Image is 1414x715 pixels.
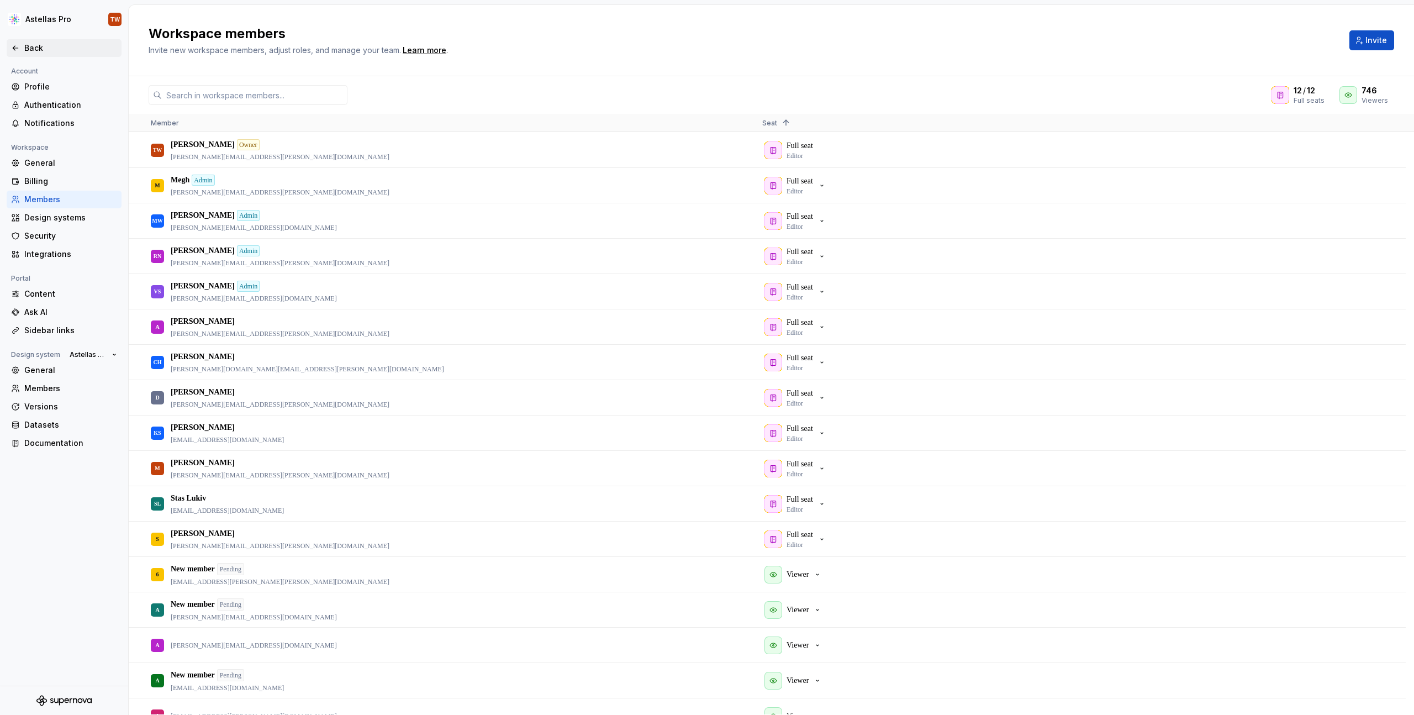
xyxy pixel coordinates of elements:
[787,176,813,187] p: Full seat
[7,114,122,132] a: Notifications
[171,506,284,515] p: [EMAIL_ADDRESS][DOMAIN_NAME]
[787,328,803,337] p: Editor
[24,383,117,394] div: Members
[762,564,826,586] button: Viewer
[237,210,260,221] div: Admin
[171,458,235,469] p: [PERSON_NAME]
[24,249,117,260] div: Integrations
[171,641,337,650] p: [PERSON_NAME][EMAIL_ADDRESS][DOMAIN_NAME]
[171,316,235,327] p: [PERSON_NAME]
[171,294,337,303] p: [PERSON_NAME][EMAIL_ADDRESS][DOMAIN_NAME]
[787,282,813,293] p: Full seat
[237,281,260,292] div: Admin
[7,39,122,57] a: Back
[1365,35,1387,46] span: Invite
[110,15,120,24] div: TW
[171,210,235,221] p: [PERSON_NAME]
[25,14,71,25] div: Astellas Pro
[155,634,159,656] div: A
[171,329,389,338] p: [PERSON_NAME][EMAIL_ADDRESS][PERSON_NAME][DOMAIN_NAME]
[153,139,162,161] div: TW
[762,210,831,232] button: Full seatEditor
[1307,85,1315,96] span: 12
[155,599,159,621] div: A
[787,569,809,580] p: Viewer
[787,364,803,372] p: Editor
[171,541,389,550] p: [PERSON_NAME][EMAIL_ADDRESS][PERSON_NAME][DOMAIN_NAME]
[787,470,803,479] p: Editor
[171,153,389,161] p: [PERSON_NAME][EMAIL_ADDRESS][PERSON_NAME][DOMAIN_NAME]
[171,259,389,267] p: [PERSON_NAME][EMAIL_ADDRESS][PERSON_NAME][DOMAIN_NAME]
[7,154,122,172] a: General
[151,119,179,127] span: Member
[787,640,809,651] p: Viewer
[762,599,826,621] button: Viewer
[7,303,122,321] a: Ask AI
[7,380,122,397] a: Members
[8,13,21,26] img: b2369ad3-f38c-46c1-b2a2-f2452fdbdcd2.png
[1362,85,1377,96] span: 746
[787,187,803,196] p: Editor
[1349,30,1394,50] button: Invite
[24,401,117,412] div: Versions
[24,419,117,430] div: Datasets
[787,423,813,434] p: Full seat
[762,458,831,480] button: Full seatEditor
[24,325,117,336] div: Sidebar links
[787,434,803,443] p: Editor
[24,118,117,129] div: Notifications
[762,316,831,338] button: Full seatEditor
[162,85,347,105] input: Search in workspace members...
[762,175,831,197] button: Full seatEditor
[7,78,122,96] a: Profile
[787,293,803,302] p: Editor
[24,157,117,169] div: General
[156,564,159,585] div: 6
[7,416,122,434] a: Datasets
[171,599,215,610] p: New member
[403,45,446,56] a: Learn more
[24,43,117,54] div: Back
[24,307,117,318] div: Ask AI
[7,191,122,208] a: Members
[787,222,803,231] p: Editor
[155,316,159,338] div: A
[70,350,108,359] span: Astellas Pro
[7,172,122,190] a: Billing
[401,46,448,55] span: .
[7,65,43,78] div: Account
[762,245,831,267] button: Full seatEditor
[762,281,831,303] button: Full seatEditor
[36,695,92,706] svg: Supernova Logo
[2,7,126,31] button: Astellas ProTW
[762,351,831,374] button: Full seatEditor
[171,387,235,398] p: [PERSON_NAME]
[171,435,284,444] p: [EMAIL_ADDRESS][DOMAIN_NAME]
[762,670,826,692] button: Viewer
[24,81,117,92] div: Profile
[24,194,117,205] div: Members
[24,212,117,223] div: Design systems
[154,351,162,373] div: CH
[171,684,284,692] p: [EMAIL_ADDRESS][DOMAIN_NAME]
[762,422,831,444] button: Full seatEditor
[787,353,813,364] p: Full seat
[1362,96,1388,105] div: Viewers
[155,458,160,479] div: M
[217,563,244,575] div: Pending
[217,669,244,681] div: Pending
[155,175,160,196] div: M
[171,281,235,292] p: [PERSON_NAME]
[787,505,803,514] p: Editor
[152,210,162,232] div: MW
[787,211,813,222] p: Full seat
[7,285,122,303] a: Content
[787,246,813,257] p: Full seat
[7,141,53,154] div: Workspace
[154,493,161,514] div: SL
[192,175,214,186] div: Admin
[171,528,235,539] p: [PERSON_NAME]
[156,528,159,550] div: S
